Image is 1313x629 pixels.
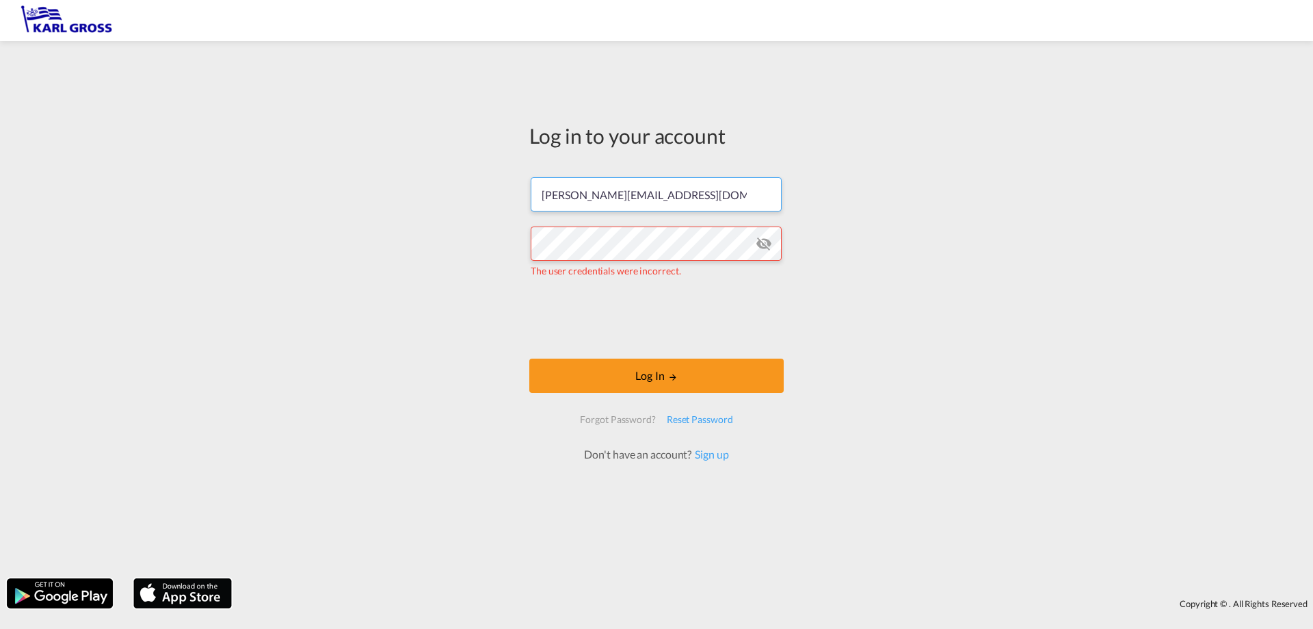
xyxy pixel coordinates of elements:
[529,121,784,150] div: Log in to your account
[531,265,680,277] span: The user credentials were incorrect.
[756,235,772,252] md-icon: icon-eye-off
[239,592,1313,615] div: Copyright © . All Rights Reserved
[21,5,113,36] img: 3269c73066d711f095e541db4db89301.png
[569,447,743,462] div: Don't have an account?
[132,577,233,610] img: apple.png
[553,292,760,345] iframe: reCAPTCHA
[529,359,784,393] button: LOGIN
[574,407,661,432] div: Forgot Password?
[661,407,739,432] div: Reset Password
[5,577,114,610] img: google.png
[531,177,782,211] input: Enter email/phone number
[691,448,728,461] a: Sign up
